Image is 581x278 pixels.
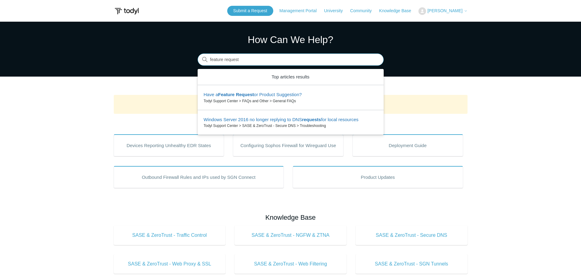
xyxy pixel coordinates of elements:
h2: Popular Articles [114,119,468,129]
span: SASE & ZeroTrust - NGFW & ZTNA [244,232,337,239]
span: SASE & ZeroTrust - Traffic Control [123,232,217,239]
a: Product Updates [293,166,463,188]
img: Todyl Support Center Help Center home page [114,5,140,17]
button: [PERSON_NAME] [418,7,467,15]
zd-autocomplete-title-multibrand: Suggested result 2 Windows Server 2016 no longer replying to DNS requests for local resources [204,117,359,123]
span: SASE & ZeroTrust - Web Proxy & SSL [123,260,217,268]
a: Community [350,8,378,14]
a: SASE & ZeroTrust - Web Proxy & SSL [114,254,226,274]
zd-autocomplete-header: Top articles results [198,69,384,85]
a: SASE & ZeroTrust - SGN Tunnels [356,254,468,274]
a: Outbound Firewall Rules and IPs used by SGN Connect [114,166,284,188]
h2: Knowledge Base [114,212,468,222]
a: University [324,8,349,14]
a: Submit a Request [227,6,273,16]
a: Management Portal [279,8,323,14]
span: [PERSON_NAME] [427,8,462,13]
a: Knowledge Base [379,8,417,14]
em: Request [236,92,254,97]
span: SASE & ZeroTrust - SGN Tunnels [365,260,458,268]
em: Feature [218,92,235,97]
em: requests [302,117,321,122]
zd-autocomplete-breadcrumbs-multibrand: Todyl Support Center > SASE & ZeroTrust - Secure DNS > Troubleshooting [204,123,378,128]
a: Configuring Sophos Firewall for Wireguard Use [233,134,343,156]
input: Search [198,54,384,66]
a: Devices Reporting Unhealthy EDR States [114,134,224,156]
a: SASE & ZeroTrust - Traffic Control [114,226,226,245]
span: SASE & ZeroTrust - Secure DNS [365,232,458,239]
a: SASE & ZeroTrust - Web Filtering [235,254,346,274]
a: Deployment Guide [353,134,463,156]
a: SASE & ZeroTrust - Secure DNS [356,226,468,245]
zd-autocomplete-breadcrumbs-multibrand: Todyl Support Center > FAQs and Other > General FAQs [204,98,378,104]
a: SASE & ZeroTrust - NGFW & ZTNA [235,226,346,245]
h1: How Can We Help? [198,32,384,47]
zd-autocomplete-title-multibrand: Suggested result 1 Have a Feature Request or Product Suggestion? [204,92,302,98]
span: SASE & ZeroTrust - Web Filtering [244,260,337,268]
